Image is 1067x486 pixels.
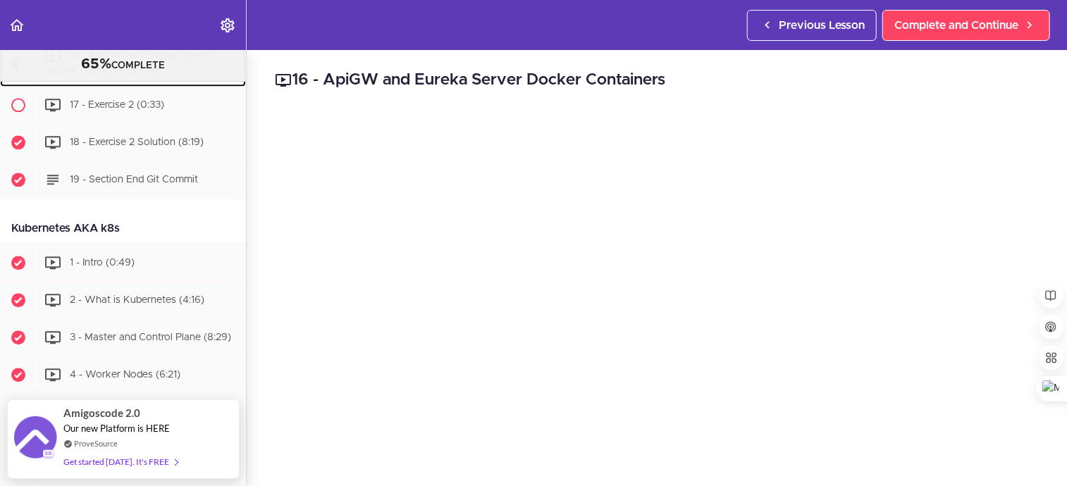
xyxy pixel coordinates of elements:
span: Complete and Continue [894,17,1018,34]
span: Our new Platform is HERE [63,423,170,434]
span: Amigoscode 2.0 [63,405,140,421]
span: 2 - What is Kubernetes (4:16) [70,294,204,304]
span: 18 - Exercise 2 Solution (8:19) [70,137,204,147]
img: provesource social proof notification image [14,416,56,462]
svg: Back to course curriculum [8,17,25,34]
div: COMPLETE [18,56,228,74]
a: ProveSource [74,437,118,449]
svg: Settings Menu [219,17,236,34]
div: Get started [DATE]. It's FREE [63,454,178,470]
a: Previous Lesson [747,10,877,41]
span: 17 - Exercise 2 (0:33) [70,99,164,109]
span: Previous Lesson [779,17,865,34]
span: 65% [81,57,111,71]
span: 1 - Intro (0:49) [70,257,135,267]
span: 19 - Section End Git Commit [70,174,198,184]
span: 3 - Master and Control Plane (8:29) [70,332,231,342]
span: 4 - Worker Nodes (6:21) [70,369,180,379]
a: Complete and Continue [882,10,1050,41]
h2: 16 - ApiGW and Eureka Server Docker Containers [275,68,1039,92]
